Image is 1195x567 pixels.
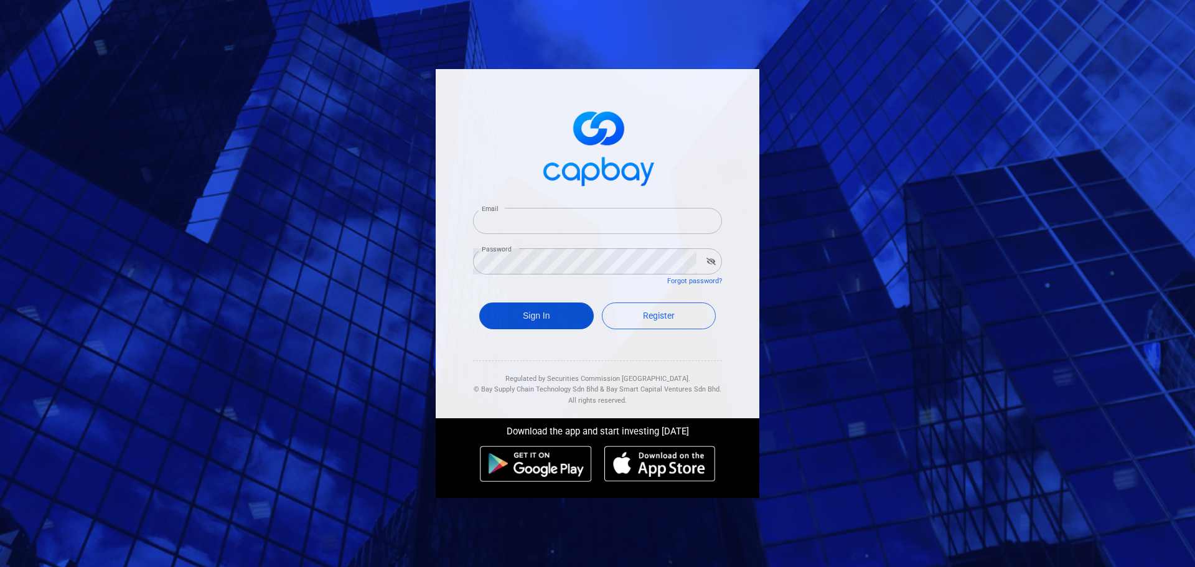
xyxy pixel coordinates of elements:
div: Download the app and start investing [DATE] [426,418,769,439]
span: Bay Smart Capital Ventures Sdn Bhd. [606,385,721,393]
button: Sign In [479,302,594,329]
img: ios [604,446,715,482]
label: Email [482,204,498,213]
img: logo [535,100,660,193]
img: android [480,446,592,482]
span: Register [643,311,675,321]
div: Regulated by Securities Commission [GEOGRAPHIC_DATA]. & All rights reserved. [473,361,722,406]
label: Password [482,245,512,254]
a: Forgot password? [667,277,722,285]
span: © Bay Supply Chain Technology Sdn Bhd [474,385,598,393]
a: Register [602,302,716,329]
